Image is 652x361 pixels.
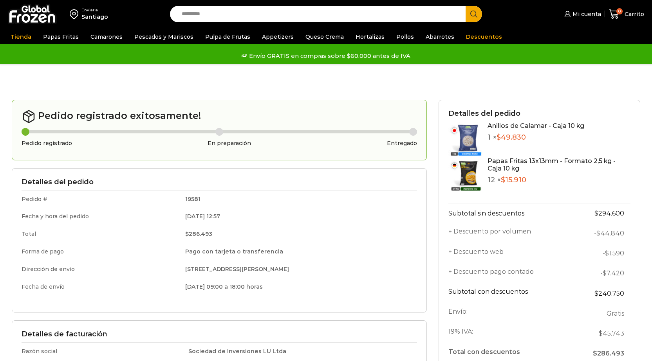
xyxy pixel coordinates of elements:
[22,343,183,360] td: Razón social
[448,284,571,304] th: Subtotal con descuentos
[180,260,417,278] td: [STREET_ADDRESS][PERSON_NAME]
[81,7,108,13] div: Enviar a
[594,210,598,217] span: $
[183,343,417,360] td: Sociedad de Inversiones LU Ltda
[422,29,458,44] a: Abarrotes
[599,330,624,337] span: 45.743
[497,133,526,142] bdi: 49.830
[22,208,180,225] td: Fecha y hora del pedido
[605,250,609,257] span: $
[180,278,417,294] td: [DATE] 09:00 a 18:00 horas
[448,323,571,343] th: 19% IVA:
[596,230,600,237] span: $
[302,29,348,44] a: Queso Crema
[571,304,630,323] td: Gratis
[616,8,623,14] span: 0
[594,210,624,217] bdi: 294.600
[596,230,624,237] bdi: 44.840
[22,243,180,260] td: Forma de pago
[81,13,108,21] div: Santiago
[605,250,624,257] bdi: 1.590
[185,230,189,237] span: $
[571,223,630,243] td: -
[392,29,418,44] a: Pollos
[22,178,417,187] h3: Detalles del pedido
[603,269,607,277] span: $
[501,176,526,184] bdi: 15.910
[258,29,298,44] a: Appetizers
[466,6,482,22] button: Search button
[594,290,624,297] bdi: 240.750
[593,350,597,357] span: $
[22,140,72,147] h3: Pedido registrado
[87,29,126,44] a: Camarones
[571,263,630,283] td: -
[488,122,584,129] a: Anillos de Calamar - Caja 10 kg
[488,176,630,185] p: 12 ×
[448,263,571,283] th: + Descuento pago contado
[352,29,388,44] a: Hortalizas
[22,330,417,339] h3: Detalles de facturación
[448,203,571,223] th: Subtotal sin descuentos
[594,290,598,297] span: $
[603,269,624,277] bdi: 7.420
[562,6,601,22] a: Mi cuenta
[488,133,584,142] p: 1 ×
[488,157,616,172] a: Papas Fritas 13x13mm - Formato 2,5 kg - Caja 10 kg
[387,140,417,147] h3: Entregado
[185,230,212,237] bdi: 286.493
[180,208,417,225] td: [DATE] 12:57
[571,243,630,263] td: -
[180,190,417,208] td: 19581
[571,10,601,18] span: Mi cuenta
[609,5,644,23] a: 0 Carrito
[448,223,571,243] th: + Descuento por volumen
[623,10,644,18] span: Carrito
[599,330,603,337] span: $
[39,29,83,44] a: Papas Fritas
[448,304,571,323] th: Envío:
[7,29,35,44] a: Tienda
[448,243,571,263] th: + Descuento web
[22,278,180,294] td: Fecha de envío
[593,350,624,357] span: 286.493
[462,29,506,44] a: Descuentos
[501,176,505,184] span: $
[180,243,417,260] td: Pago con tarjeta o transferencia
[497,133,501,142] span: $
[208,140,251,147] h3: En preparación
[22,190,180,208] td: Pedido #
[70,7,81,21] img: address-field-icon.svg
[448,110,630,118] h3: Detalles del pedido
[22,225,180,243] td: Total
[130,29,197,44] a: Pescados y Mariscos
[201,29,254,44] a: Pulpa de Frutas
[22,110,417,124] h2: Pedido registrado exitosamente!
[22,260,180,278] td: Dirección de envío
